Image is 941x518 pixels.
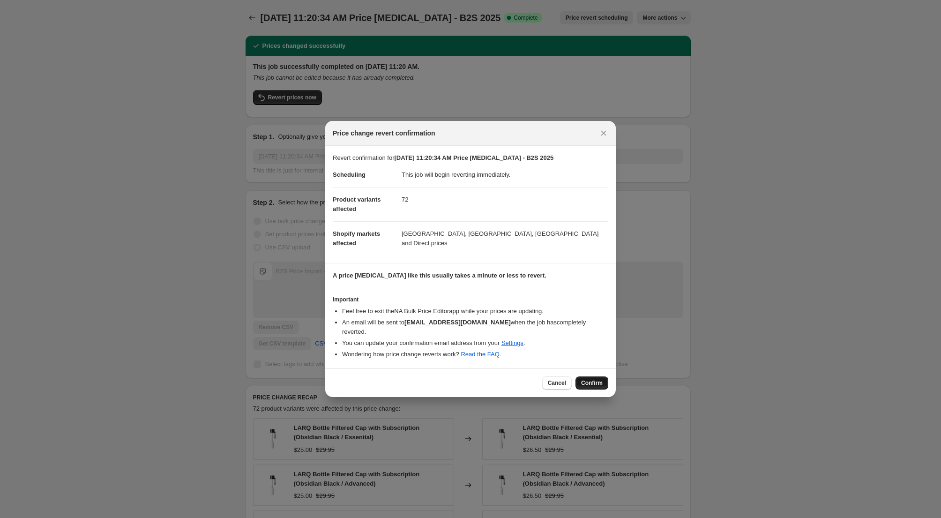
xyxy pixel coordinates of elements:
[342,307,608,316] li: Feel free to exit the NA Bulk Price Editor app while your prices are updating.
[581,379,603,387] span: Confirm
[597,127,610,140] button: Close
[501,339,523,346] a: Settings
[395,154,554,161] b: [DATE] 11:20:34 AM Price [MEDICAL_DATA] - B2S 2025
[542,376,572,390] button: Cancel
[333,230,380,247] span: Shopify markets affected
[548,379,566,387] span: Cancel
[402,187,608,212] dd: 72
[333,196,381,212] span: Product variants affected
[333,153,608,163] p: Revert confirmation for
[402,163,608,187] dd: This job will begin reverting immediately.
[404,319,511,326] b: [EMAIL_ADDRESS][DOMAIN_NAME]
[461,351,499,358] a: Read the FAQ
[342,350,608,359] li: Wondering how price change reverts work? .
[342,318,608,337] li: An email will be sent to when the job has completely reverted .
[333,272,546,279] b: A price [MEDICAL_DATA] like this usually takes a minute or less to revert.
[575,376,608,390] button: Confirm
[333,296,608,303] h3: Important
[342,338,608,348] li: You can update your confirmation email address from your .
[333,171,366,178] span: Scheduling
[402,221,608,255] dd: [GEOGRAPHIC_DATA], [GEOGRAPHIC_DATA], [GEOGRAPHIC_DATA] and Direct prices
[333,128,435,138] span: Price change revert confirmation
